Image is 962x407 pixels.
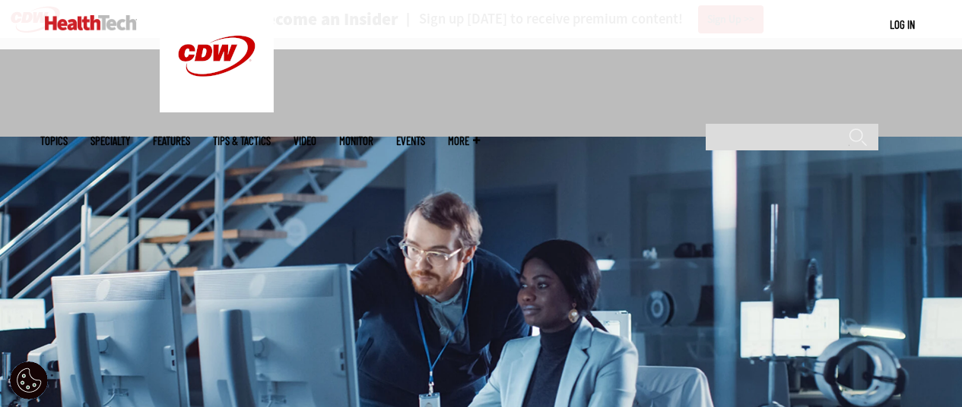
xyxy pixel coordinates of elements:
[90,135,130,147] span: Specialty
[10,361,48,399] div: Cookie Settings
[153,135,190,147] a: Features
[45,15,137,30] img: Home
[339,135,373,147] a: MonITor
[890,17,915,33] div: User menu
[448,135,480,147] span: More
[213,135,271,147] a: Tips & Tactics
[40,135,68,147] span: Topics
[294,135,316,147] a: Video
[10,361,48,399] button: Open Preferences
[396,135,425,147] a: Events
[890,17,915,31] a: Log in
[160,100,274,116] a: CDW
